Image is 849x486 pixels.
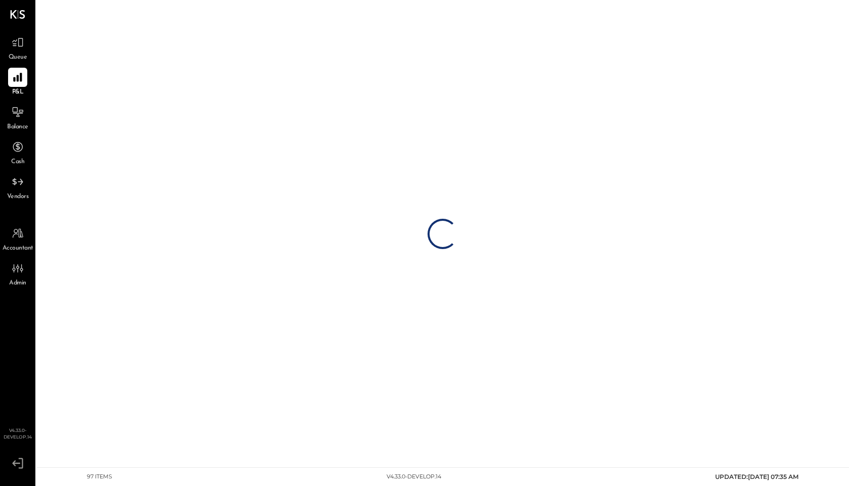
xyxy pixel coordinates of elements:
[87,473,112,481] div: 97 items
[7,192,29,202] span: Vendors
[1,33,35,62] a: Queue
[1,103,35,132] a: Balance
[715,473,798,480] span: UPDATED: [DATE] 07:35 AM
[3,244,33,253] span: Accountant
[1,172,35,202] a: Vendors
[9,53,27,62] span: Queue
[1,137,35,167] a: Cash
[7,123,28,132] span: Balance
[1,68,35,97] a: P&L
[9,279,26,288] span: Admin
[1,224,35,253] a: Accountant
[11,158,24,167] span: Cash
[1,259,35,288] a: Admin
[12,88,24,97] span: P&L
[387,473,441,481] div: v 4.33.0-develop.14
